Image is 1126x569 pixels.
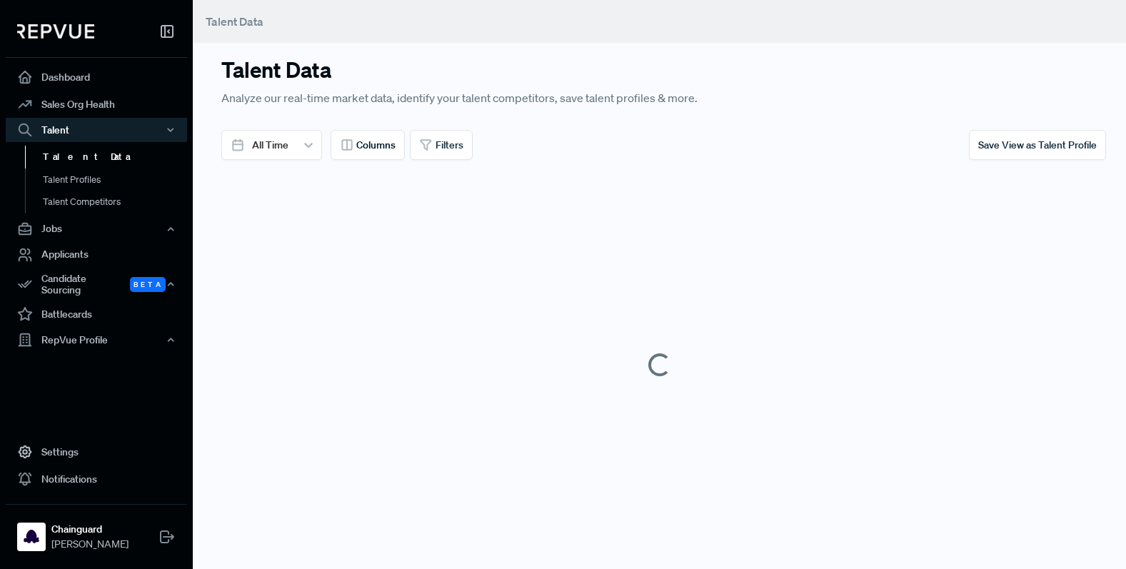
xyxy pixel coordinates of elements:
button: Talent [6,118,187,142]
button: Jobs [6,217,187,241]
h3: Talent Data [221,57,874,83]
button: Candidate Sourcing Beta [6,268,187,301]
a: Talent Data [25,146,206,168]
a: Talent Profiles [25,168,206,191]
span: Columns [356,138,396,153]
span: [PERSON_NAME] [51,537,129,552]
a: Settings [6,438,187,465]
img: RepVue [17,24,94,39]
a: Sales Org Health [6,91,187,118]
span: Filters [436,138,463,153]
strong: Chainguard [51,522,129,537]
p: Analyze our real-time market data, identify your talent competitors, save talent profiles & more. [221,89,874,107]
a: Dashboard [6,64,187,91]
a: Talent Competitors [25,191,206,213]
button: RepVue Profile [6,328,187,352]
a: Battlecards [6,301,187,328]
a: ChainguardChainguard[PERSON_NAME] [6,504,187,558]
button: Save View as Talent Profile [969,130,1106,160]
span: Save View as Talent Profile [978,139,1097,151]
span: Talent Data [206,14,263,29]
div: Candidate Sourcing [6,268,187,301]
button: Columns [331,130,405,160]
a: Applicants [6,241,187,268]
button: Filters [410,130,473,160]
a: Notifications [6,465,187,493]
span: Beta [130,277,166,292]
img: Chainguard [20,525,43,548]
